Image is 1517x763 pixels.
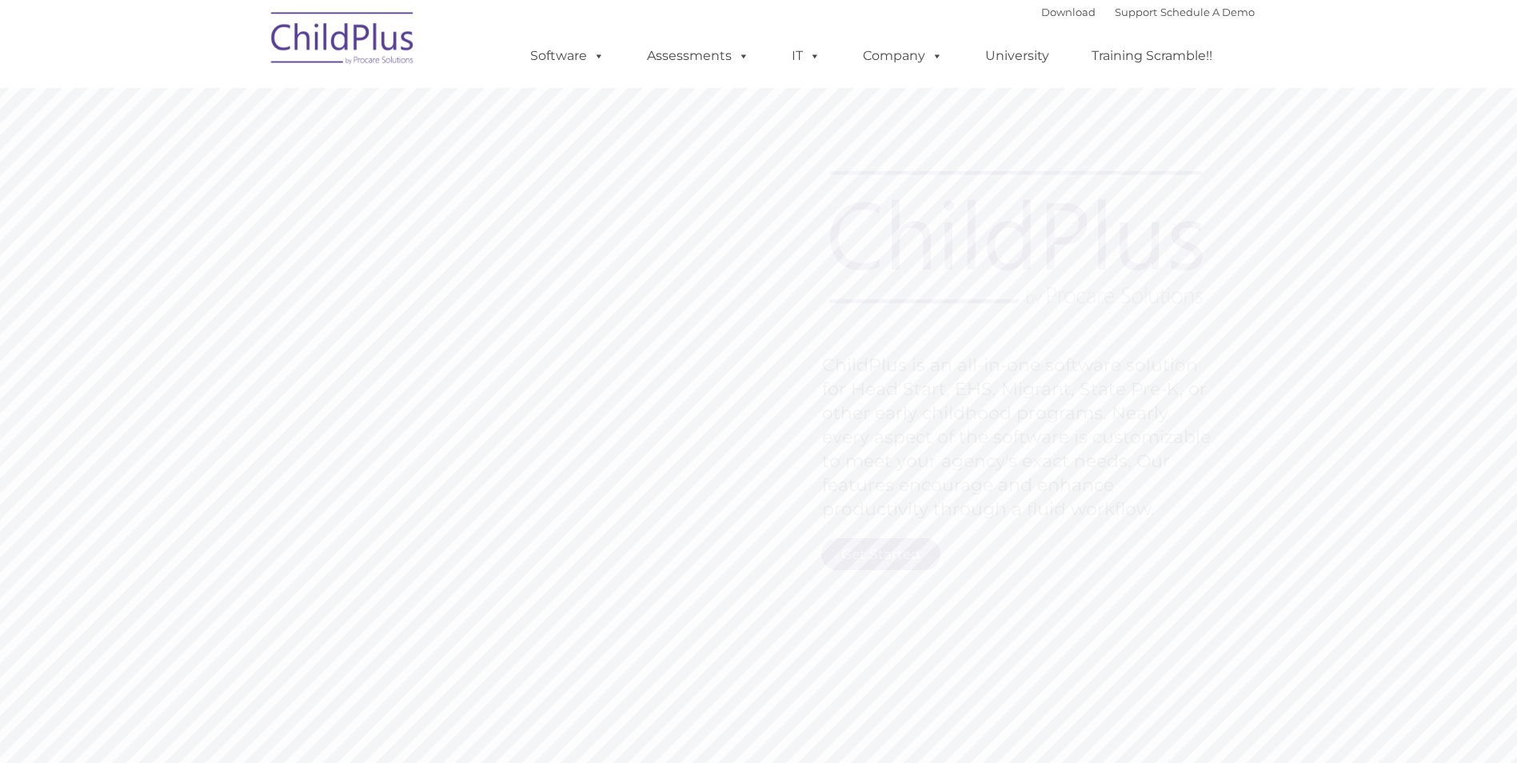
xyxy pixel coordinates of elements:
[822,354,1219,521] rs-layer: ChildPlus is an all-in-one software solution for Head Start, EHS, Migrant, State Pre-K, or other ...
[1076,40,1228,72] a: Training Scramble!!
[514,40,621,72] a: Software
[821,538,940,570] a: Get Started
[263,1,423,81] img: ChildPlus by Procare Solutions
[1160,6,1255,18] a: Schedule A Demo
[1041,6,1096,18] a: Download
[631,40,765,72] a: Assessments
[847,40,959,72] a: Company
[969,40,1065,72] a: University
[776,40,836,72] a: IT
[1041,6,1255,18] font: |
[1115,6,1157,18] a: Support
